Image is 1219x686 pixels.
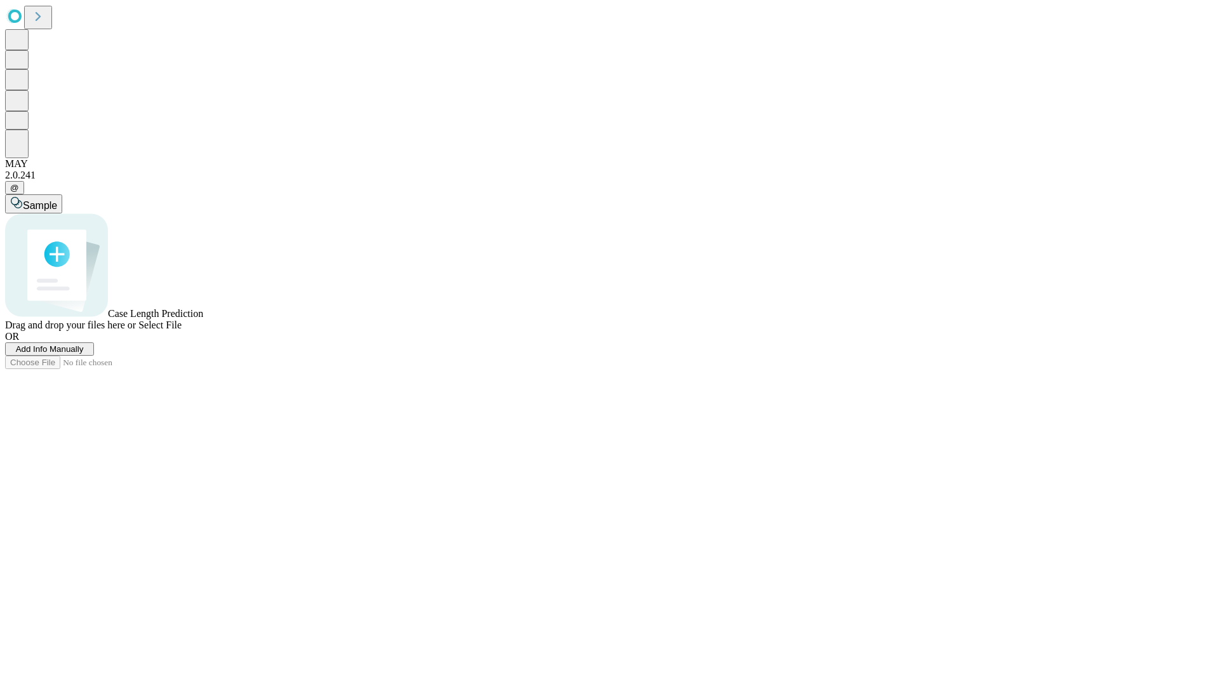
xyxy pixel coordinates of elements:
span: OR [5,331,19,342]
span: Sample [23,200,57,211]
span: Drag and drop your files here or [5,319,136,330]
div: 2.0.241 [5,170,1214,181]
span: Add Info Manually [16,344,84,354]
button: @ [5,181,24,194]
div: MAY [5,158,1214,170]
span: Select File [138,319,182,330]
span: Case Length Prediction [108,308,203,319]
span: @ [10,183,19,192]
button: Sample [5,194,62,213]
button: Add Info Manually [5,342,94,356]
